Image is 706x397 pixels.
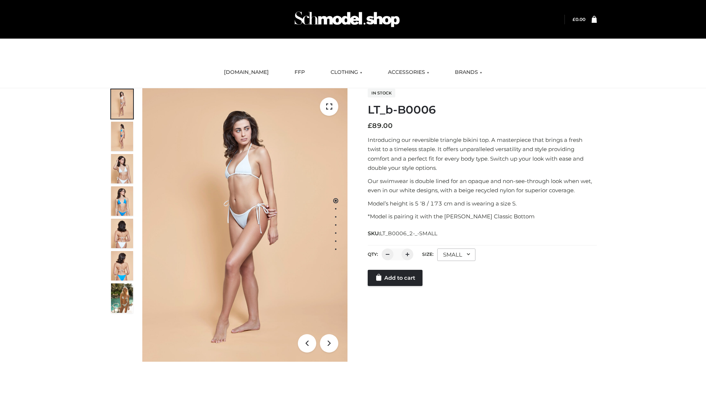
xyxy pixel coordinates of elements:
label: Size: [422,251,434,257]
img: ArielClassicBikiniTop_CloudNine_AzureSky_OW114ECO_4-scaled.jpg [111,186,133,216]
a: FFP [289,64,310,81]
a: £0.00 [573,17,585,22]
span: £ [573,17,575,22]
a: BRANDS [449,64,488,81]
bdi: 89.00 [368,122,393,130]
img: ArielClassicBikiniTop_CloudNine_AzureSky_OW114ECO_8-scaled.jpg [111,251,133,280]
img: ArielClassicBikiniTop_CloudNine_AzureSky_OW114ECO_7-scaled.jpg [111,219,133,248]
span: In stock [368,89,395,97]
div: SMALL [437,248,475,261]
img: ArielClassicBikiniTop_CloudNine_AzureSky_OW114ECO_1-scaled.jpg [111,89,133,119]
label: QTY: [368,251,378,257]
a: CLOTHING [325,64,368,81]
img: ArielClassicBikiniTop_CloudNine_AzureSky_OW114ECO_3-scaled.jpg [111,154,133,183]
a: [DOMAIN_NAME] [218,64,274,81]
p: *Model is pairing it with the [PERSON_NAME] Classic Bottom [368,212,597,221]
img: ArielClassicBikiniTop_CloudNine_AzureSky_OW114ECO_2-scaled.jpg [111,122,133,151]
span: SKU: [368,229,438,238]
span: £ [368,122,372,130]
img: Schmodel Admin 964 [292,5,402,34]
p: Our swimwear is double lined for an opaque and non-see-through look when wet, even in our white d... [368,176,597,195]
p: Introducing our reversible triangle bikini top. A masterpiece that brings a fresh twist to a time... [368,135,597,173]
a: Add to cart [368,270,422,286]
bdi: 0.00 [573,17,585,22]
a: ACCESSORIES [382,64,435,81]
p: Model’s height is 5 ‘8 / 173 cm and is wearing a size S. [368,199,597,208]
img: ArielClassicBikiniTop_CloudNine_AzureSky_OW114ECO_1 [142,88,347,362]
img: Arieltop_CloudNine_AzureSky2.jpg [111,283,133,313]
h1: LT_b-B0006 [368,103,597,117]
span: LT_B0006_2-_-SMALL [380,230,437,237]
